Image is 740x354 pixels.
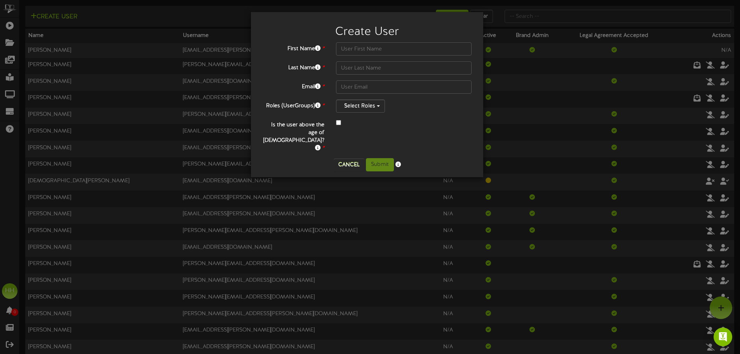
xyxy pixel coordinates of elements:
label: Is the user above the age of [DEMOGRAPHIC_DATA]? [257,119,330,152]
button: Cancel [334,159,364,171]
input: User First Name [336,42,472,56]
label: First Name [257,42,330,53]
input: User Last Name [336,61,472,75]
label: Roles (UserGroups) [257,99,330,110]
label: Email [257,80,330,91]
input: User Email [336,80,472,94]
button: Select Roles [336,99,385,113]
label: Last Name [257,61,330,72]
button: Submit [366,158,394,171]
div: Open Intercom Messenger [714,328,732,346]
h2: Create User [263,26,472,38]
